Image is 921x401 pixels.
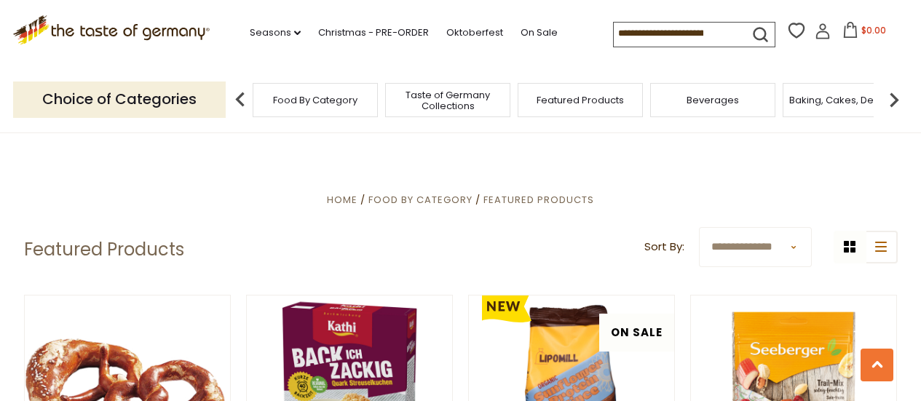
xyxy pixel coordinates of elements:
a: Christmas - PRE-ORDER [318,25,429,41]
a: Taste of Germany Collections [390,90,506,111]
a: Featured Products [483,193,594,207]
span: $0.00 [861,24,886,36]
a: Food By Category [368,193,473,207]
a: Featured Products [537,95,624,106]
img: next arrow [880,85,909,114]
a: Food By Category [273,95,357,106]
label: Sort By: [644,238,684,256]
button: $0.00 [834,22,896,44]
a: Home [327,193,357,207]
a: Baking, Cakes, Desserts [789,95,902,106]
a: Oktoberfest [446,25,503,41]
h1: Featured Products [24,239,184,261]
img: previous arrow [226,85,255,114]
p: Choice of Categories [13,82,226,117]
a: Seasons [250,25,301,41]
a: On Sale [521,25,558,41]
a: Beverages [687,95,739,106]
